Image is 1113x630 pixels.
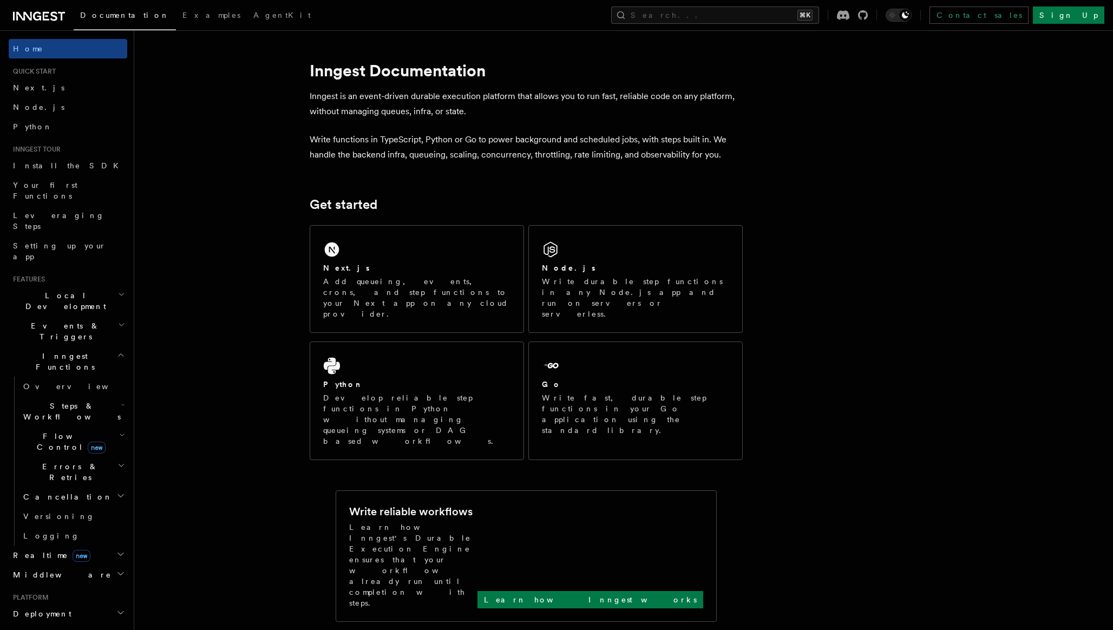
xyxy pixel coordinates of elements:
[88,442,106,454] span: new
[9,569,112,580] span: Middleware
[9,206,127,236] a: Leveraging Steps
[9,351,117,372] span: Inngest Functions
[797,10,813,21] kbd: ⌘K
[477,591,703,608] a: Learn how Inngest works
[9,608,71,619] span: Deployment
[323,262,370,273] h2: Next.js
[323,276,510,319] p: Add queueing, events, crons, and step functions to your Next app on any cloud provider.
[886,9,912,22] button: Toggle dark mode
[310,197,377,212] a: Get started
[310,132,743,162] p: Write functions in TypeScript, Python or Go to power background and scheduled jobs, with steps bu...
[528,225,743,333] a: Node.jsWrite durable step functions in any Node.js app and run on servers or serverless.
[9,156,127,175] a: Install the SDK
[23,382,135,391] span: Overview
[484,594,697,605] p: Learn how Inngest works
[9,565,127,585] button: Middleware
[80,11,169,19] span: Documentation
[19,377,127,396] a: Overview
[19,507,127,526] a: Versioning
[9,604,127,624] button: Deployment
[9,275,45,284] span: Features
[9,550,90,561] span: Realtime
[19,487,127,507] button: Cancellation
[9,346,127,377] button: Inngest Functions
[310,225,524,333] a: Next.jsAdd queueing, events, crons, and step functions to your Next app on any cloud provider.
[9,546,127,565] button: Realtimenew
[19,526,127,546] a: Logging
[310,61,743,80] h1: Inngest Documentation
[9,39,127,58] a: Home
[19,461,117,483] span: Errors & Retries
[323,379,363,390] h2: Python
[349,522,477,608] p: Learn how Inngest's Durable Execution Engine ensures that your workflow already run until complet...
[9,67,56,76] span: Quick start
[9,78,127,97] a: Next.js
[9,236,127,266] a: Setting up your app
[73,550,90,562] span: new
[323,392,510,447] p: Develop reliable step functions in Python without managing queueing systems or DAG based workflows.
[23,512,95,521] span: Versioning
[19,396,127,426] button: Steps & Workflows
[9,286,127,316] button: Local Development
[74,3,176,30] a: Documentation
[542,379,561,390] h2: Go
[9,316,127,346] button: Events & Triggers
[23,531,80,540] span: Logging
[176,3,247,29] a: Examples
[19,431,119,452] span: Flow Control
[247,3,317,29] a: AgentKit
[19,426,127,457] button: Flow Controlnew
[349,504,473,519] h2: Write reliable workflows
[929,6,1029,24] a: Contact sales
[13,103,64,111] span: Node.js
[13,122,53,131] span: Python
[13,161,125,170] span: Install the SDK
[19,491,113,502] span: Cancellation
[13,181,77,200] span: Your first Functions
[9,377,127,546] div: Inngest Functions
[19,457,127,487] button: Errors & Retries
[1033,6,1104,24] a: Sign Up
[9,117,127,136] a: Python
[611,6,819,24] button: Search...⌘K
[9,290,118,312] span: Local Development
[9,320,118,342] span: Events & Triggers
[253,11,311,19] span: AgentKit
[310,89,743,119] p: Inngest is an event-driven durable execution platform that allows you to run fast, reliable code ...
[13,43,43,54] span: Home
[13,211,104,231] span: Leveraging Steps
[542,276,729,319] p: Write durable step functions in any Node.js app and run on servers or serverless.
[9,145,61,154] span: Inngest tour
[542,392,729,436] p: Write fast, durable step functions in your Go application using the standard library.
[310,342,524,460] a: PythonDevelop reliable step functions in Python without managing queueing systems or DAG based wo...
[9,97,127,117] a: Node.js
[9,593,49,602] span: Platform
[528,342,743,460] a: GoWrite fast, durable step functions in your Go application using the standard library.
[13,83,64,92] span: Next.js
[182,11,240,19] span: Examples
[13,241,106,261] span: Setting up your app
[19,401,121,422] span: Steps & Workflows
[542,262,595,273] h2: Node.js
[9,175,127,206] a: Your first Functions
